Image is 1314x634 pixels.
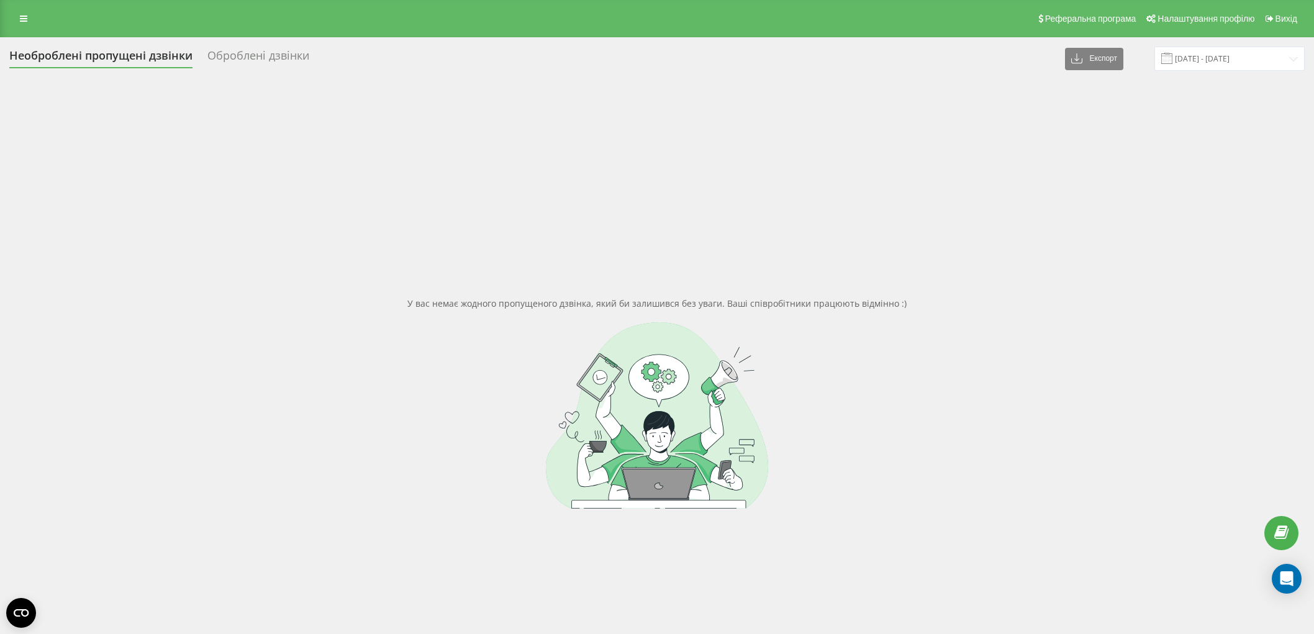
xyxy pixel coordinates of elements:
[1065,48,1123,70] button: Експорт
[1045,14,1136,24] span: Реферальна програма
[1158,14,1254,24] span: Налаштування профілю
[207,49,309,68] div: Оброблені дзвінки
[1275,14,1297,24] span: Вихід
[9,49,193,68] div: Необроблені пропущені дзвінки
[1272,564,1302,594] div: Open Intercom Messenger
[6,598,36,628] button: Open CMP widget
